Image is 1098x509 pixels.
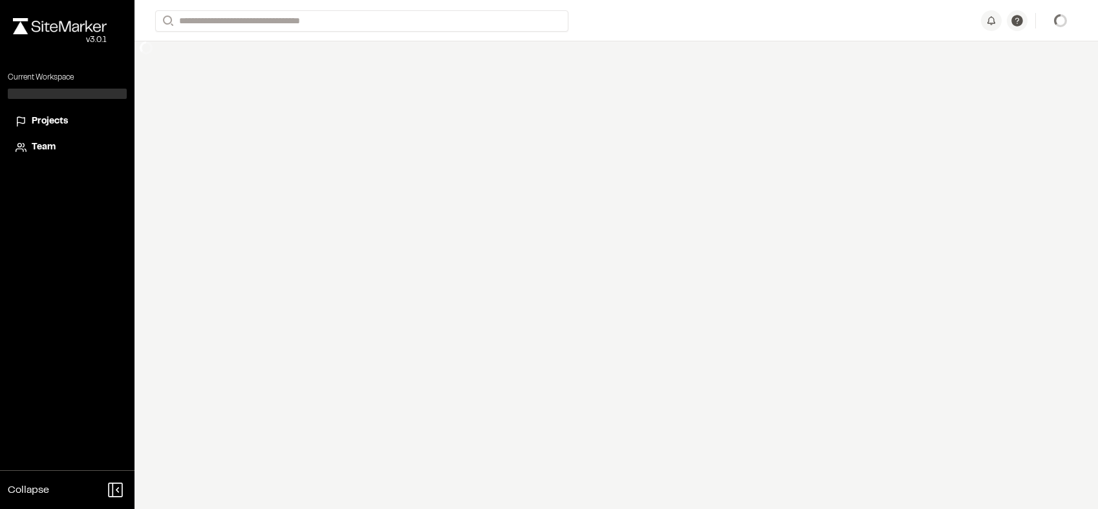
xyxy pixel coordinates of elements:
p: Current Workspace [8,72,127,83]
img: rebrand.png [13,18,107,34]
span: Projects [32,114,68,129]
a: Projects [16,114,119,129]
span: Collapse [8,482,49,498]
button: Search [155,10,178,32]
div: Oh geez...please don't... [13,34,107,46]
span: Team [32,140,56,155]
a: Team [16,140,119,155]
